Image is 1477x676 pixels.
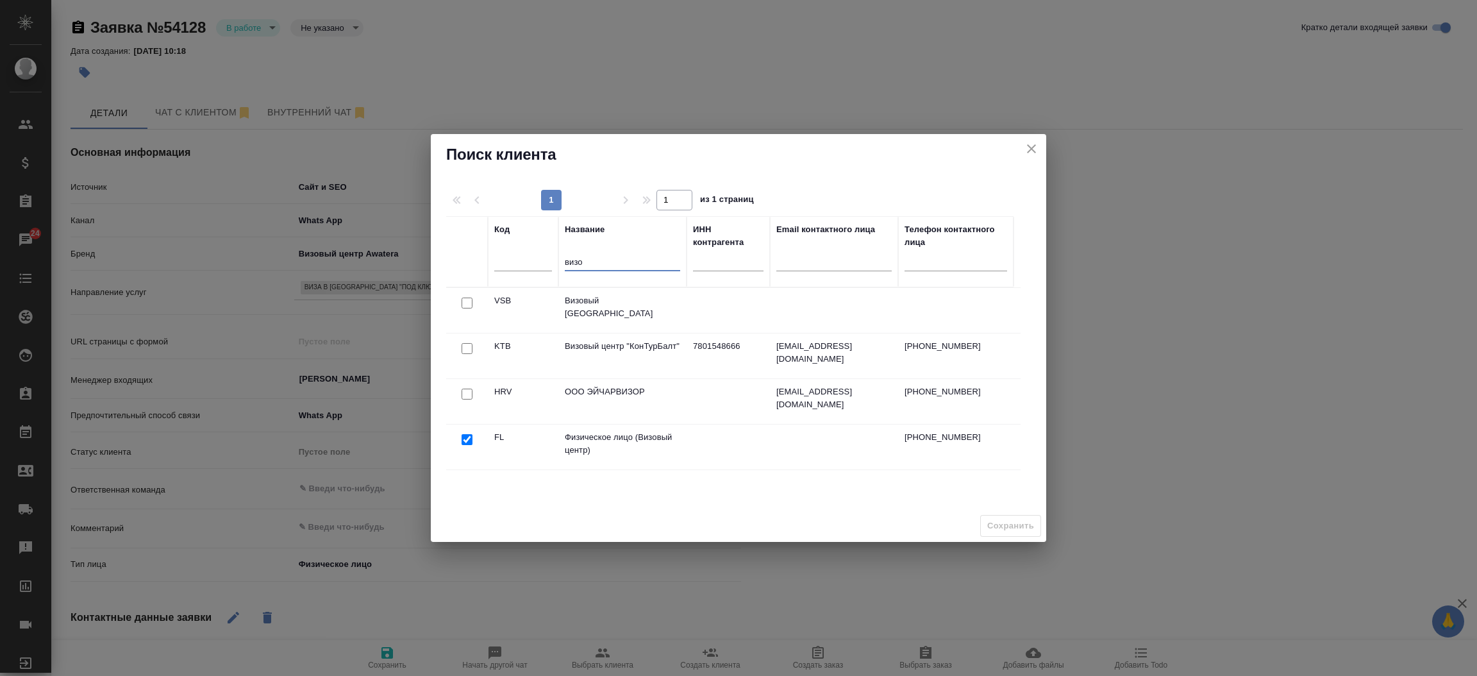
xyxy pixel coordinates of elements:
[980,515,1041,537] span: Выберите клиента
[905,223,1007,249] div: Телефон контактного лица
[700,192,754,210] span: из 1 страниц
[565,431,680,457] p: Физическое лицо (Визовый центр)
[446,144,1031,165] h2: Поиск клиента
[776,223,875,236] div: Email контактного лица
[565,340,680,353] p: Визовый центр "КонТурБалт"
[565,294,680,320] p: Визовый [GEOGRAPHIC_DATA]
[488,334,558,378] td: KTB
[905,431,1007,444] p: [PHONE_NUMBER]
[488,425,558,469] td: FL
[776,385,892,411] p: [EMAIL_ADDRESS][DOMAIN_NAME]
[1022,139,1041,158] button: close
[488,379,558,424] td: HRV
[565,223,605,236] div: Название
[693,223,764,249] div: ИНН контрагента
[687,334,770,378] td: 7801548666
[488,288,558,333] td: VSB
[494,223,510,236] div: Код
[776,340,892,366] p: [EMAIL_ADDRESS][DOMAIN_NAME]
[905,340,1007,353] p: [PHONE_NUMBER]
[905,385,1007,398] p: [PHONE_NUMBER]
[565,385,680,398] p: ООО ЭЙЧАРВИЗОР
